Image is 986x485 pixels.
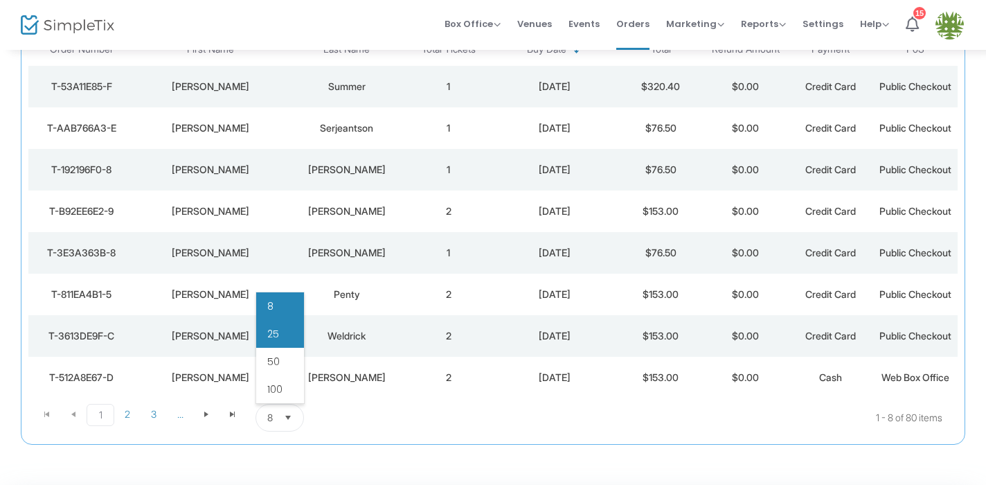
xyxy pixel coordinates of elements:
div: T-512A8E67-D [32,371,131,385]
div: T-192196F0-8 [32,163,131,177]
div: T-3E3A363B-8 [32,246,131,260]
span: Box Office [445,17,501,30]
span: 8 [267,299,274,313]
span: Reports [741,17,786,30]
span: 100 [267,382,283,396]
td: $153.00 [618,357,703,398]
div: Wayne [138,329,284,343]
div: Michalak [291,246,403,260]
div: Data table [28,33,958,398]
span: Page 2 [114,404,141,425]
div: David [138,288,284,301]
td: 2 [406,315,491,357]
kendo-pager-info: 1 - 8 of 80 items [442,404,942,432]
div: T-53A11E85-F [32,80,131,94]
td: $76.50 [618,107,703,149]
td: $76.50 [618,232,703,274]
span: Credit Card [805,80,856,92]
span: Marketing [666,17,724,30]
div: Holly [138,163,284,177]
span: Public Checkout [879,288,951,300]
span: Public Checkout [879,205,951,217]
span: Web Box Office [881,371,949,383]
span: Credit Card [805,122,856,134]
span: Credit Card [805,205,856,217]
span: Go to the last page [227,409,238,420]
span: Credit Card [805,247,856,258]
div: 2025-09-13 [494,80,615,94]
td: 2 [406,357,491,398]
button: Select [278,405,298,431]
span: 8 [267,411,273,425]
div: 15 [913,7,926,19]
div: Weldrick [291,329,403,343]
span: Go to the next page [193,404,219,425]
td: $0.00 [703,274,788,315]
span: Events [568,6,600,42]
span: Venues [517,6,552,42]
td: $0.00 [703,232,788,274]
div: Serjeantson [291,121,403,135]
div: 2025-09-11 [494,288,615,301]
span: Public Checkout [879,80,951,92]
td: 2 [406,274,491,315]
span: Credit Card [805,288,856,300]
div: Morgan [291,371,403,385]
div: 2025-09-11 [494,371,615,385]
td: $0.00 [703,191,788,232]
div: 2025-09-13 [494,121,615,135]
div: T-AAB766A3-E [32,121,131,135]
td: $0.00 [703,149,788,191]
span: Public Checkout [879,122,951,134]
td: 2 [406,191,491,232]
div: 2025-09-11 [494,246,615,260]
span: Page 3 [141,404,167,425]
span: Public Checkout [879,330,951,342]
div: 2025-09-11 [494,329,615,343]
span: Help [860,17,889,30]
span: Page 1 [87,404,114,426]
span: Go to the last page [219,404,246,425]
div: Leslie [138,246,284,260]
span: 25 [267,327,279,341]
span: Public Checkout [879,247,951,258]
td: 1 [406,66,491,107]
span: Credit Card [805,330,856,342]
span: Credit Card [805,164,856,175]
div: T-B92EE6E2-9 [32,204,131,218]
td: $0.00 [703,107,788,149]
div: Shaw [291,204,403,218]
td: 1 [406,107,491,149]
td: $0.00 [703,66,788,107]
td: $0.00 [703,315,788,357]
span: 50 [267,355,280,369]
div: Christoph [138,80,284,94]
div: Seanor [291,163,403,177]
td: $153.00 [618,191,703,232]
td: 1 [406,232,491,274]
span: Orders [616,6,649,42]
td: $0.00 [703,357,788,398]
td: $76.50 [618,149,703,191]
td: $153.00 [618,315,703,357]
div: Penty [291,288,403,301]
span: Go to the next page [201,409,212,420]
span: Public Checkout [879,164,951,175]
td: 1 [406,149,491,191]
div: T-811EA4B1-5 [32,288,131,301]
div: 2025-09-12 [494,204,615,218]
td: $153.00 [618,274,703,315]
div: Marvyn [138,371,284,385]
span: Cash [819,371,842,383]
td: $320.40 [618,66,703,107]
div: Katherine [138,204,284,218]
div: Summer [291,80,403,94]
span: Page 4 [167,404,193,425]
div: Marilyn [138,121,284,135]
span: Settings [803,6,843,42]
div: 2025-09-13 [494,163,615,177]
div: T-3613DE9F-C [32,329,131,343]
